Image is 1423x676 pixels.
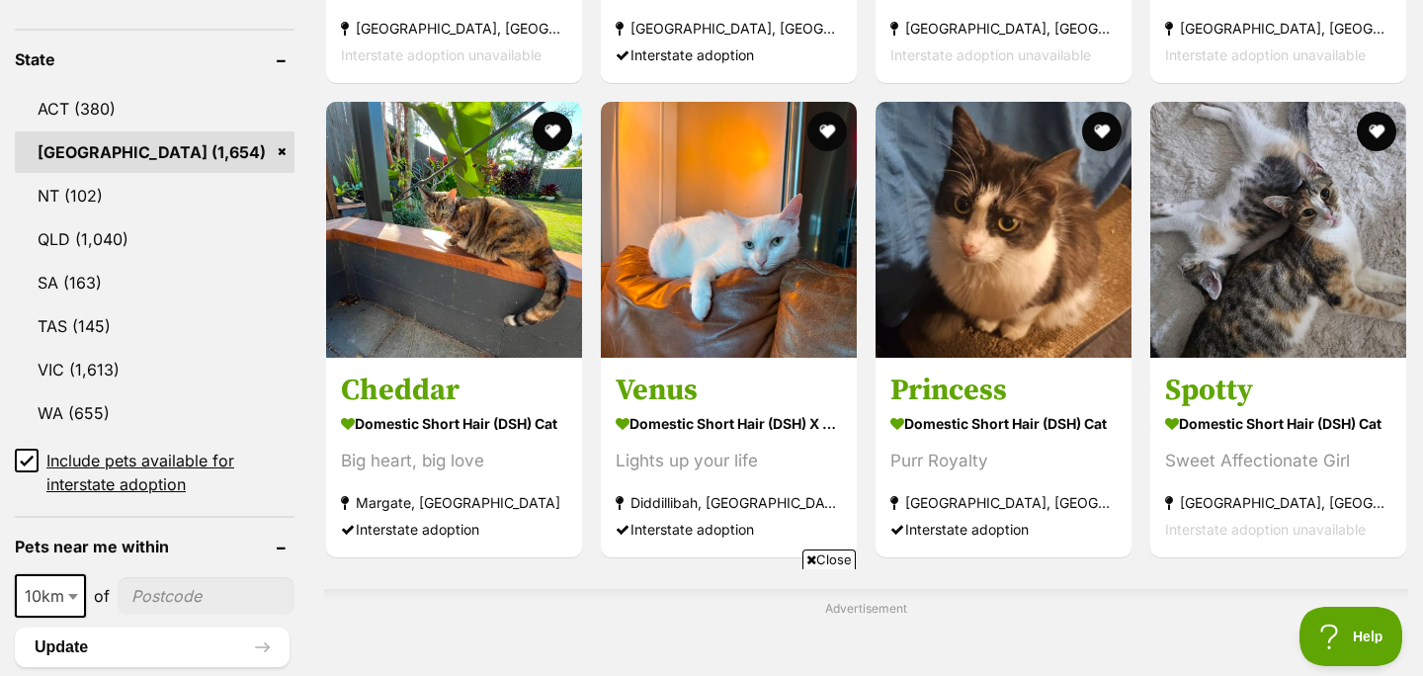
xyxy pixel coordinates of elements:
strong: Domestic Short Hair (DSH) Cat [890,409,1117,438]
span: Interstate adoption unavailable [1165,46,1366,63]
button: favourite [807,112,847,151]
strong: [GEOGRAPHIC_DATA], [GEOGRAPHIC_DATA] [1165,15,1391,42]
strong: Margate, [GEOGRAPHIC_DATA] [341,489,567,516]
a: NT (102) [15,175,294,216]
a: Princess Domestic Short Hair (DSH) Cat Purr Royalty [GEOGRAPHIC_DATA], [GEOGRAPHIC_DATA] Intersta... [876,357,1131,557]
span: Interstate adoption unavailable [1165,521,1366,538]
a: Include pets available for interstate adoption [15,449,294,496]
h3: Cheddar [341,372,567,409]
a: WA (655) [15,392,294,434]
div: Big heart, big love [341,448,567,474]
a: SA (163) [15,262,294,303]
strong: [GEOGRAPHIC_DATA], [GEOGRAPHIC_DATA] [890,15,1117,42]
a: QLD (1,040) [15,218,294,260]
input: postcode [118,577,294,615]
header: Pets near me within [15,538,294,555]
span: Interstate adoption unavailable [341,46,542,63]
a: VIC (1,613) [15,349,294,390]
img: Cheddar - Domestic Short Hair (DSH) Cat [326,102,582,358]
strong: Diddillibah, [GEOGRAPHIC_DATA] [616,489,842,516]
a: TAS (145) [15,305,294,347]
img: Venus - Domestic Short Hair (DSH) x Oriental Shorthair Cat [601,102,857,358]
button: Update [15,628,290,667]
span: Close [802,549,856,569]
span: 10km [17,582,84,610]
a: [GEOGRAPHIC_DATA] (1,654) [15,131,294,173]
img: Spotty - Domestic Short Hair (DSH) Cat [1150,102,1406,358]
strong: [GEOGRAPHIC_DATA], [GEOGRAPHIC_DATA] [616,15,842,42]
strong: Domestic Short Hair (DSH) Cat [1165,409,1391,438]
a: Spotty Domestic Short Hair (DSH) Cat Sweet Affectionate Girl [GEOGRAPHIC_DATA], [GEOGRAPHIC_DATA]... [1150,357,1406,557]
h3: Princess [890,372,1117,409]
strong: Domestic Short Hair (DSH) x Oriental Shorthair Cat [616,409,842,438]
span: Include pets available for interstate adoption [46,449,294,496]
strong: [GEOGRAPHIC_DATA], [GEOGRAPHIC_DATA] [1165,489,1391,516]
strong: [GEOGRAPHIC_DATA], [GEOGRAPHIC_DATA] [890,489,1117,516]
span: Interstate adoption unavailable [890,46,1091,63]
div: Sweet Affectionate Girl [1165,448,1391,474]
a: ACT (380) [15,88,294,129]
div: Interstate adoption [616,42,842,68]
a: Cheddar Domestic Short Hair (DSH) Cat Big heart, big love Margate, [GEOGRAPHIC_DATA] Interstate a... [326,357,582,557]
div: Lights up your life [616,448,842,474]
strong: Domestic Short Hair (DSH) Cat [341,409,567,438]
strong: [GEOGRAPHIC_DATA], [GEOGRAPHIC_DATA] [341,15,567,42]
div: Purr Royalty [890,448,1117,474]
h3: Spotty [1165,372,1391,409]
header: State [15,50,294,68]
a: Venus Domestic Short Hair (DSH) x Oriental Shorthair Cat Lights up your life Diddillibah, [GEOGRA... [601,357,857,557]
button: favourite [1357,112,1396,151]
iframe: Help Scout Beacon - Open [1299,607,1403,666]
h3: Venus [616,372,842,409]
div: Interstate adoption [890,516,1117,543]
button: favourite [1082,112,1122,151]
div: Interstate adoption [616,516,842,543]
button: favourite [533,112,572,151]
span: of [94,584,110,608]
div: Interstate adoption [341,516,567,543]
iframe: Advertisement [352,577,1071,666]
span: 10km [15,574,86,618]
img: Princess - Domestic Short Hair (DSH) Cat [876,102,1131,358]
